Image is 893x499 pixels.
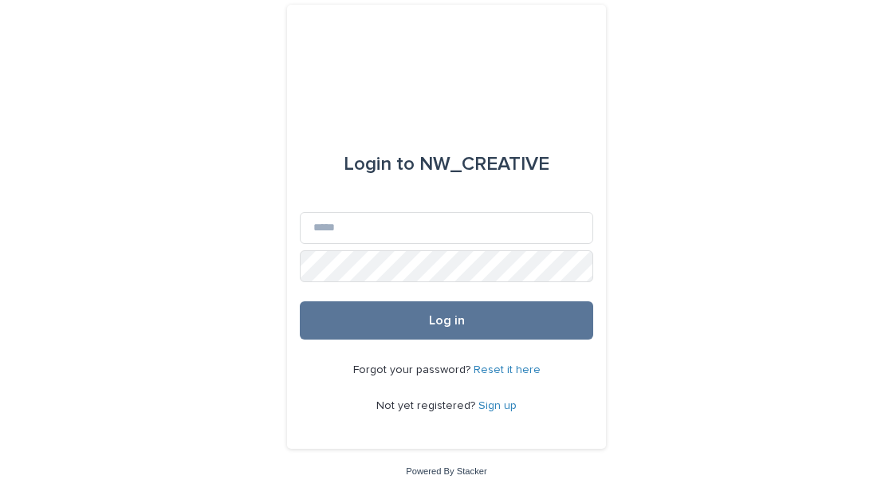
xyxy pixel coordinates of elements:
span: Log in [429,314,465,327]
span: Forgot your password? [353,364,474,375]
a: Sign up [478,400,517,411]
div: NW_CREATIVE [344,142,549,187]
span: Login to [344,155,415,174]
img: EUIbKjtiSNGbmbK7PdmN [335,43,557,91]
a: Powered By Stacker [406,466,486,476]
a: Reset it here [474,364,541,375]
span: Not yet registered? [376,400,478,411]
button: Log in [300,301,593,340]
